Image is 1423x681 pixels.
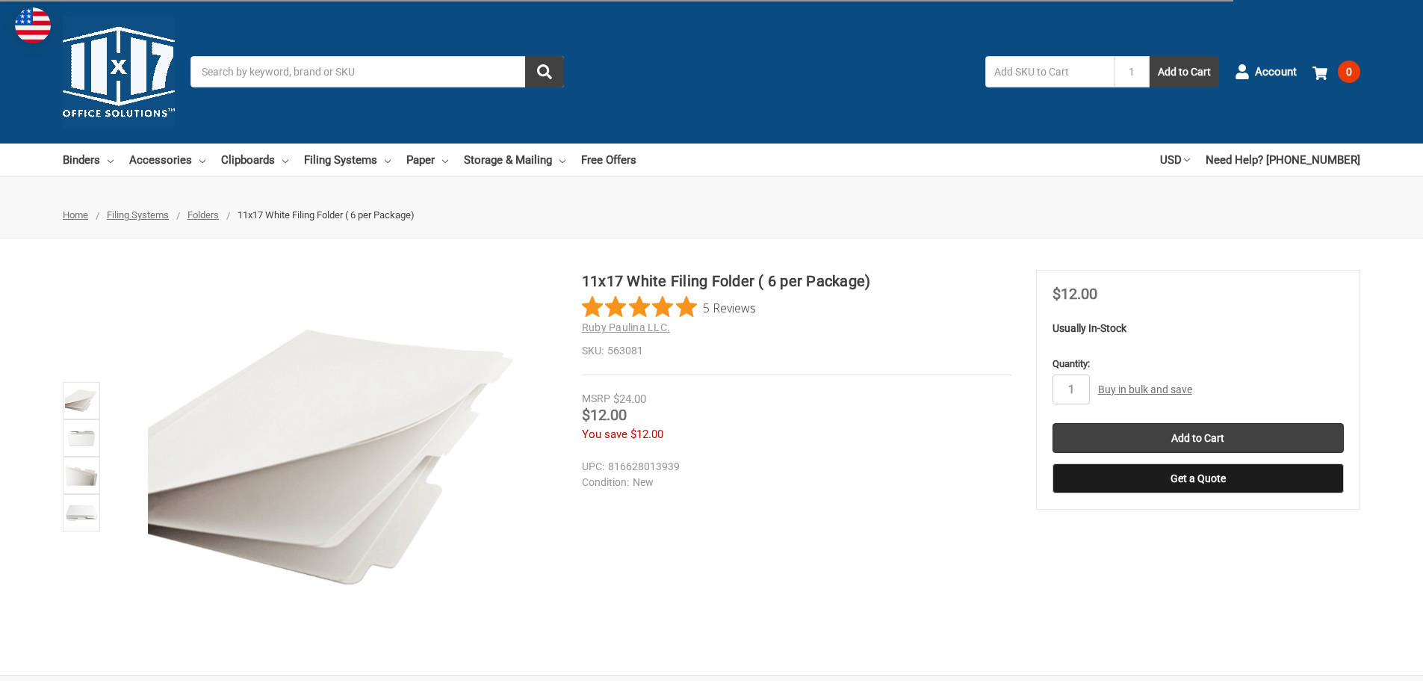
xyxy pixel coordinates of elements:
span: $12.00 [630,428,663,441]
span: $12.00 [1052,285,1097,303]
button: Add to Cart [1150,56,1219,87]
h1: 11x17 White Filing Folder ( 6 per Package) [582,270,1011,292]
dd: 816628013939 [582,459,1005,475]
a: Filing Systems [304,144,391,176]
span: You save [582,428,627,441]
label: Quantity: [1052,357,1344,372]
img: 11x17 White Filing Folder ( 6 per Package) [65,496,98,529]
span: $12.00 [582,406,627,424]
a: Binders [63,144,114,176]
dd: 563081 [582,343,1011,359]
img: 11x17 White Filing Folder ( 6 per Package) [65,384,98,417]
span: $24.00 [613,392,646,406]
dt: UPC: [582,459,604,475]
img: 11x17 White Filing Folder ( 6 per Package) (563081) [65,459,98,492]
button: Rated 5 out of 5 stars from 5 reviews. Jump to reviews. [582,296,756,318]
span: 5 Reviews [703,296,756,318]
a: Paper [406,144,448,176]
img: 11x17.com [63,16,175,128]
img: 11x17 White Filing Folder ( 6 per Package) [65,422,98,454]
a: Home [63,209,88,221]
a: Free Offers [581,144,636,176]
a: USD [1160,144,1190,176]
span: 0 [1338,61,1360,83]
span: Account [1255,64,1297,81]
p: Usually In-Stock [1052,321,1344,336]
a: Accessories [129,144,205,176]
iframe: Google Customer Reviews [1300,641,1423,681]
a: Clipboards [221,144,288,176]
button: Get a Quote [1052,463,1344,493]
dt: Condition: [582,475,629,490]
a: Account [1235,52,1297,91]
a: Need Help? [PHONE_NUMBER] [1206,144,1360,176]
a: Storage & Mailing [464,144,565,176]
a: Ruby Paulina LLC. [582,321,670,333]
a: 0 [1312,52,1360,91]
img: duty and tax information for United States [15,7,51,43]
div: MSRP [582,391,610,407]
a: Buy in bulk and save [1098,383,1192,395]
span: 11x17 White Filing Folder ( 6 per Package) [238,209,415,221]
dt: SKU: [582,343,604,359]
input: Add to Cart [1052,423,1344,453]
a: Folders [187,209,219,221]
img: 11x17 White Filing Folder ( 6 per Package) [148,270,521,644]
a: Filing Systems [107,209,169,221]
input: Add SKU to Cart [985,56,1114,87]
input: Search by keyword, brand or SKU [190,56,564,87]
dd: New [582,475,1005,490]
